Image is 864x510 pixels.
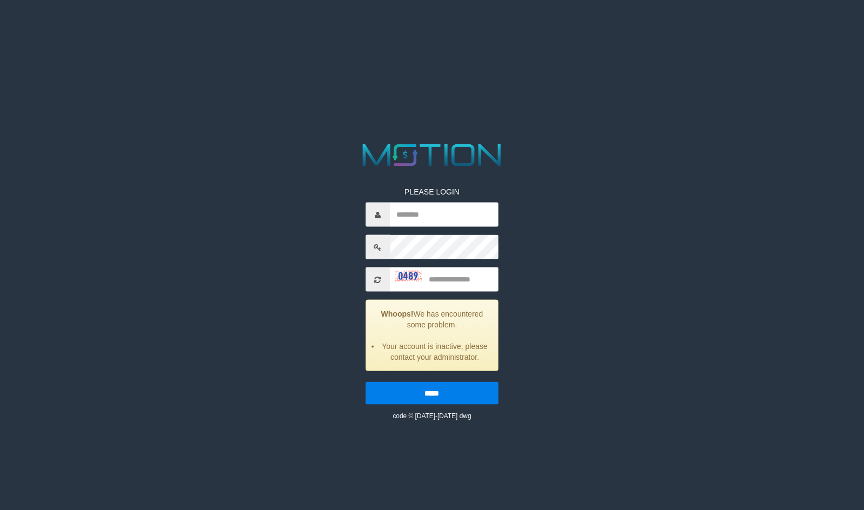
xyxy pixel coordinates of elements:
[366,300,499,371] div: We has encountered some problem.
[356,140,508,170] img: MOTION_logo.png
[380,341,490,363] li: Your account is inactive, please contact your administrator.
[395,271,422,281] img: captcha
[366,186,499,197] p: PLEASE LOGIN
[393,412,471,420] small: code © [DATE]-[DATE] dwg
[381,310,414,318] strong: Whoops!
